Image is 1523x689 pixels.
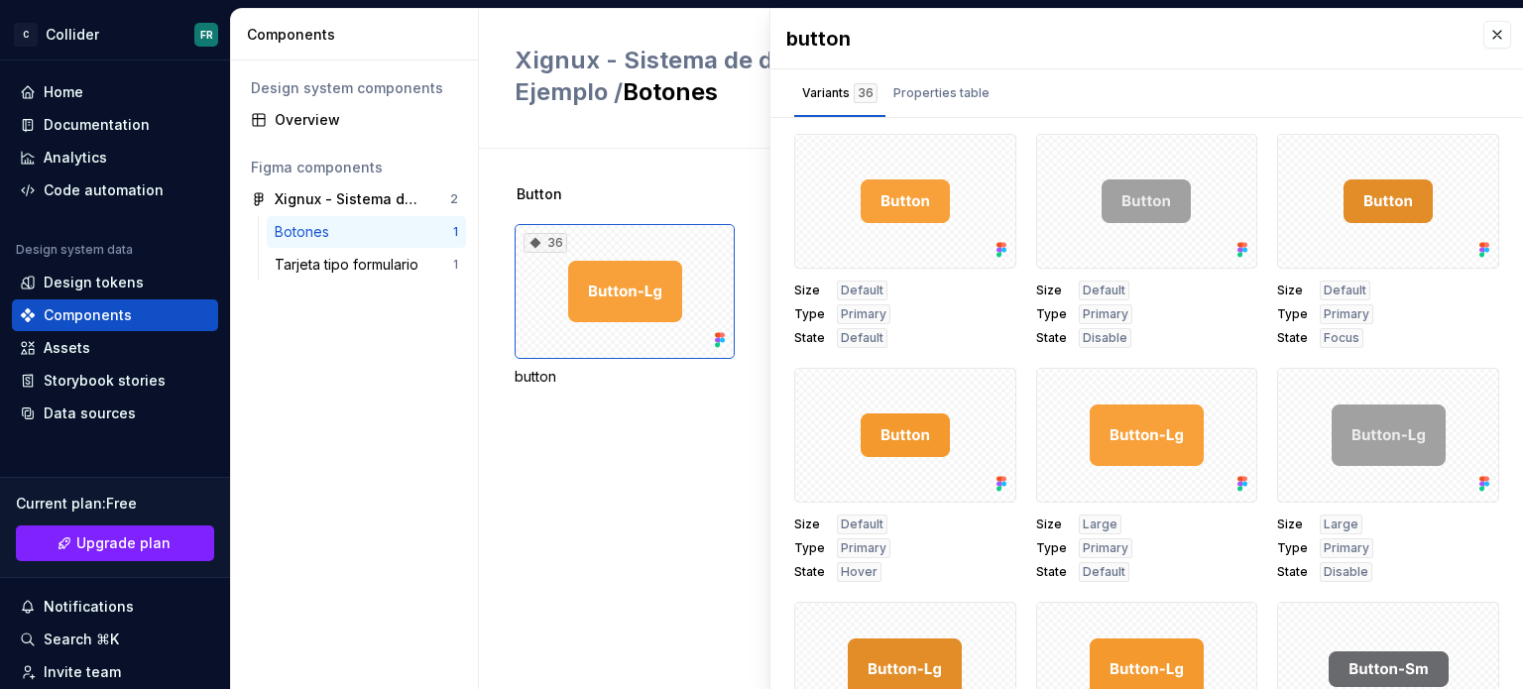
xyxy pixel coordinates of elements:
a: Overview [243,104,466,136]
div: Design tokens [44,273,144,292]
span: State [794,330,825,346]
a: Assets [12,332,218,364]
span: State [1036,564,1067,580]
a: Data sources [12,398,218,429]
span: State [1277,330,1308,346]
div: button [515,367,735,387]
span: State [794,564,825,580]
span: Default [841,330,883,346]
span: Disable [1324,564,1368,580]
div: Data sources [44,403,136,423]
span: State [1277,564,1308,580]
span: Default [841,283,883,298]
a: Code automation [12,174,218,206]
a: Documentation [12,109,218,141]
div: Variants [802,83,878,103]
div: Documentation [44,115,150,135]
div: Notifications [44,597,134,617]
span: Large [1083,517,1117,532]
div: FR [200,27,213,43]
span: Primary [1324,306,1369,322]
div: Storybook stories [44,371,166,391]
button: CColliderFR [4,13,226,56]
div: Design system components [251,78,458,98]
div: 2 [450,191,458,207]
span: Focus [1324,330,1359,346]
div: Overview [275,110,458,130]
div: Properties table [893,83,990,103]
a: Botones1 [267,216,466,248]
span: Size [1277,517,1308,532]
div: button [786,25,1464,53]
div: Figma components [251,158,458,177]
div: Design system data [16,242,133,258]
button: Search ⌘K [12,624,218,655]
span: Default [841,517,883,532]
a: Home [12,76,218,108]
a: Invite team [12,656,218,688]
a: Xignux - Sistema de diseño - Ejemplo2 [243,183,466,215]
span: Size [1036,283,1067,298]
div: Components [247,25,470,45]
div: 36button [515,224,735,387]
span: Type [794,540,825,556]
a: Upgrade plan [16,525,214,561]
div: Current plan : Free [16,494,214,514]
span: Default [1324,283,1366,298]
h2: Botones [515,45,932,108]
div: Tarjeta tipo formulario [275,255,426,275]
div: Search ⌘K [44,630,119,649]
a: Components [12,299,218,331]
span: Primary [1083,306,1128,322]
span: Disable [1083,330,1127,346]
span: Type [794,306,825,322]
span: Primary [841,540,886,556]
div: 36 [524,233,567,253]
span: Primary [1324,540,1369,556]
span: Type [1277,306,1308,322]
div: C [14,23,38,47]
div: Collider [46,25,99,45]
span: Size [794,283,825,298]
span: Size [1277,283,1308,298]
span: Default [1083,564,1125,580]
div: Botones [275,222,337,242]
span: Type [1036,540,1067,556]
div: 1 [453,257,458,273]
span: Button [517,184,562,204]
div: Home [44,82,83,102]
span: Primary [841,306,886,322]
span: Size [794,517,825,532]
div: Invite team [44,662,121,682]
div: Code automation [44,180,164,200]
button: Notifications [12,591,218,623]
a: Analytics [12,142,218,173]
a: Storybook stories [12,365,218,397]
span: Primary [1083,540,1128,556]
div: Components [44,305,132,325]
span: Large [1324,517,1358,532]
span: Type [1277,540,1308,556]
span: Size [1036,517,1067,532]
div: Xignux - Sistema de diseño - Ejemplo [275,189,422,209]
span: Default [1083,283,1125,298]
span: State [1036,330,1067,346]
a: Design tokens [12,267,218,298]
div: 1 [453,224,458,240]
div: Analytics [44,148,107,168]
span: Hover [841,564,878,580]
div: 36 [854,83,878,103]
span: Xignux - Sistema de diseño - Ejemplo / [515,46,855,106]
div: Assets [44,338,90,358]
a: Tarjeta tipo formulario1 [267,249,466,281]
span: Upgrade plan [76,533,171,553]
span: Type [1036,306,1067,322]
